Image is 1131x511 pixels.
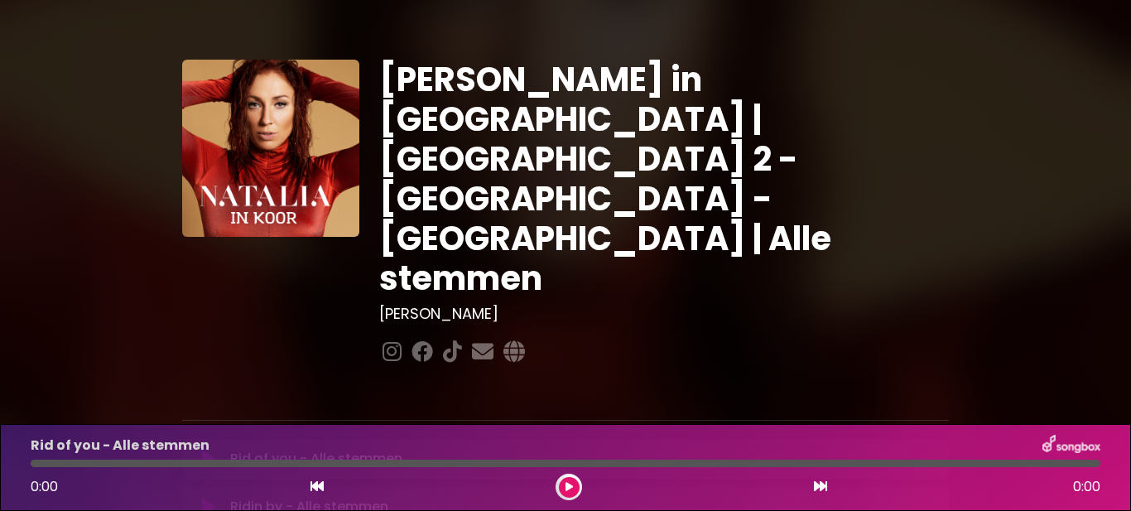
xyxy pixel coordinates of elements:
span: 0:00 [1073,477,1100,497]
h1: [PERSON_NAME] in [GEOGRAPHIC_DATA] | [GEOGRAPHIC_DATA] 2 - [GEOGRAPHIC_DATA] - [GEOGRAPHIC_DATA] ... [379,60,950,298]
img: songbox-logo-white.png [1042,435,1100,456]
h3: [PERSON_NAME] [379,305,950,323]
p: Rid of you - Alle stemmen [31,436,209,456]
img: YTVS25JmS9CLUqXqkEhs [182,60,359,237]
span: 0:00 [31,477,58,496]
